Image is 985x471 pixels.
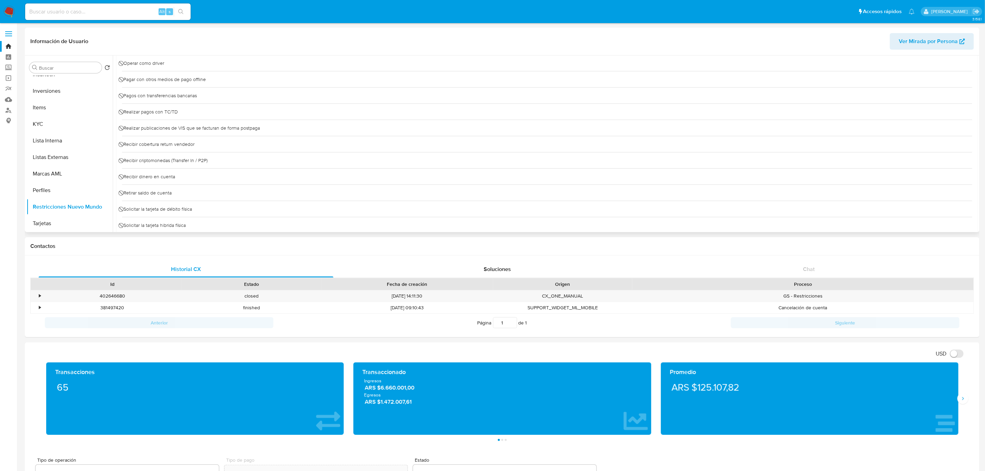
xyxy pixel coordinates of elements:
[525,319,527,326] span: 1
[171,265,201,273] span: Historial CX
[637,281,969,288] div: Proceso
[632,290,974,302] div: GS - Restricciones
[187,281,316,288] div: Estado
[30,38,88,45] h1: Información de Usuario
[182,290,321,302] div: closed
[27,215,113,232] button: Tarjetas
[863,8,902,15] span: Accesos rápidos
[45,317,273,328] button: Anterior
[909,9,915,14] a: Notificaciones
[484,265,511,273] span: Soluciones
[899,33,958,50] span: Ver Mirada por Persona
[478,317,527,328] span: Página de
[39,65,99,71] input: Buscar
[27,132,113,149] button: Lista Interna
[27,116,113,132] button: KYC
[182,302,321,313] div: finished
[48,281,177,288] div: Id
[169,8,171,15] span: s
[39,304,41,311] div: •
[498,281,627,288] div: Origen
[731,317,959,328] button: Siguiente
[30,243,974,250] h1: Contactos
[493,290,632,302] div: CX_ONE_MANUAL
[43,290,182,302] div: 402646680
[326,281,488,288] div: Fecha de creación
[27,166,113,182] button: Marcas AML
[973,8,980,15] a: Salir
[25,7,191,16] input: Buscar usuario o caso...
[159,8,165,15] span: Alt
[890,33,974,50] button: Ver Mirada por Persona
[803,265,815,273] span: Chat
[27,182,113,199] button: Perfiles
[493,302,632,313] div: SUPPORT_WIDGET_ML_MOBILE
[104,65,110,72] button: Volver al orden por defecto
[39,293,41,299] div: •
[931,8,970,15] p: eliana.eguerrero@mercadolibre.com
[27,99,113,116] button: Items
[27,149,113,166] button: Listas Externas
[321,290,493,302] div: [DATE] 14:11:30
[321,302,493,313] div: [DATE] 09:10:43
[32,65,38,70] button: Buscar
[27,83,113,99] button: Inversiones
[174,7,188,17] button: search-icon
[43,302,182,313] div: 381497420
[27,199,113,215] button: Restricciones Nuevo Mundo
[632,302,974,313] div: Cancelación de cuenta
